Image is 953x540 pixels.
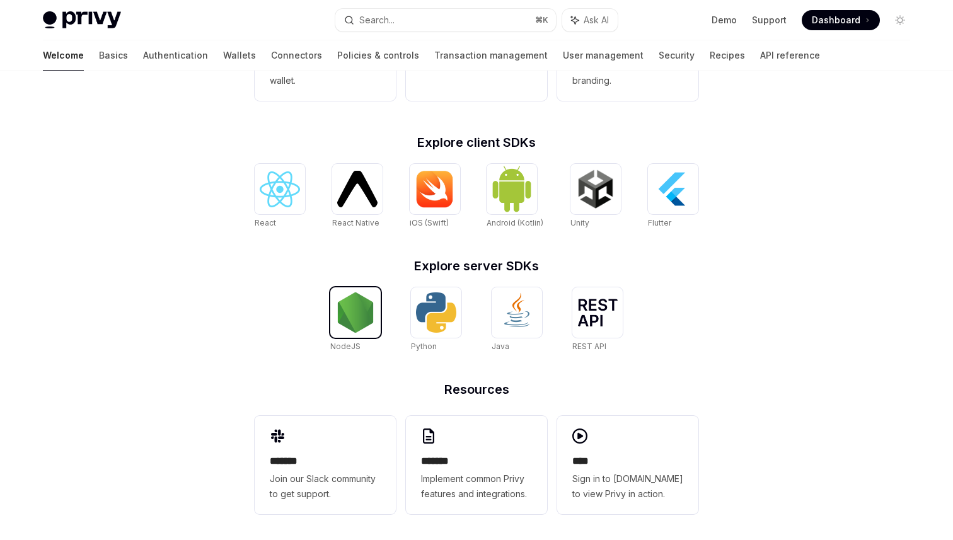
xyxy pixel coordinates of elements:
[802,10,880,30] a: Dashboard
[487,218,543,227] span: Android (Kotlin)
[143,40,208,71] a: Authentication
[415,170,455,208] img: iOS (Swift)
[410,164,460,229] a: iOS (Swift)iOS (Swift)
[648,218,671,227] span: Flutter
[575,169,616,209] img: Unity
[410,218,449,227] span: iOS (Swift)
[421,471,532,502] span: Implement common Privy features and integrations.
[271,40,322,71] a: Connectors
[255,164,305,229] a: ReactReact
[572,342,606,351] span: REST API
[557,416,698,514] a: ****Sign in to [DOMAIN_NAME] to view Privy in action.
[330,342,361,351] span: NodeJS
[752,14,787,26] a: Support
[492,342,509,351] span: Java
[330,287,381,353] a: NodeJSNodeJS
[653,169,693,209] img: Flutter
[563,40,644,71] a: User management
[434,40,548,71] a: Transaction management
[570,218,589,227] span: Unity
[570,164,621,229] a: UnityUnity
[492,165,532,212] img: Android (Kotlin)
[487,164,543,229] a: Android (Kotlin)Android (Kotlin)
[497,292,537,333] img: Java
[337,171,378,207] img: React Native
[255,260,698,272] h2: Explore server SDKs
[359,13,395,28] div: Search...
[332,164,383,229] a: React NativeReact Native
[760,40,820,71] a: API reference
[43,40,84,71] a: Welcome
[255,136,698,149] h2: Explore client SDKs
[260,171,300,207] img: React
[270,471,381,502] span: Join our Slack community to get support.
[255,383,698,396] h2: Resources
[890,10,910,30] button: Toggle dark mode
[416,292,456,333] img: Python
[648,164,698,229] a: FlutterFlutter
[335,9,556,32] button: Search...⌘K
[535,15,548,25] span: ⌘ K
[584,14,609,26] span: Ask AI
[411,287,461,353] a: PythonPython
[223,40,256,71] a: Wallets
[710,40,745,71] a: Recipes
[255,416,396,514] a: **** **Join our Slack community to get support.
[572,287,623,353] a: REST APIREST API
[255,218,276,227] span: React
[43,11,121,29] img: light logo
[577,299,618,326] img: REST API
[572,471,683,502] span: Sign in to [DOMAIN_NAME] to view Privy in action.
[492,287,542,353] a: JavaJava
[335,292,376,333] img: NodeJS
[411,342,437,351] span: Python
[659,40,695,71] a: Security
[562,9,618,32] button: Ask AI
[712,14,737,26] a: Demo
[337,40,419,71] a: Policies & controls
[99,40,128,71] a: Basics
[812,14,860,26] span: Dashboard
[332,218,379,227] span: React Native
[406,416,547,514] a: **** **Implement common Privy features and integrations.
